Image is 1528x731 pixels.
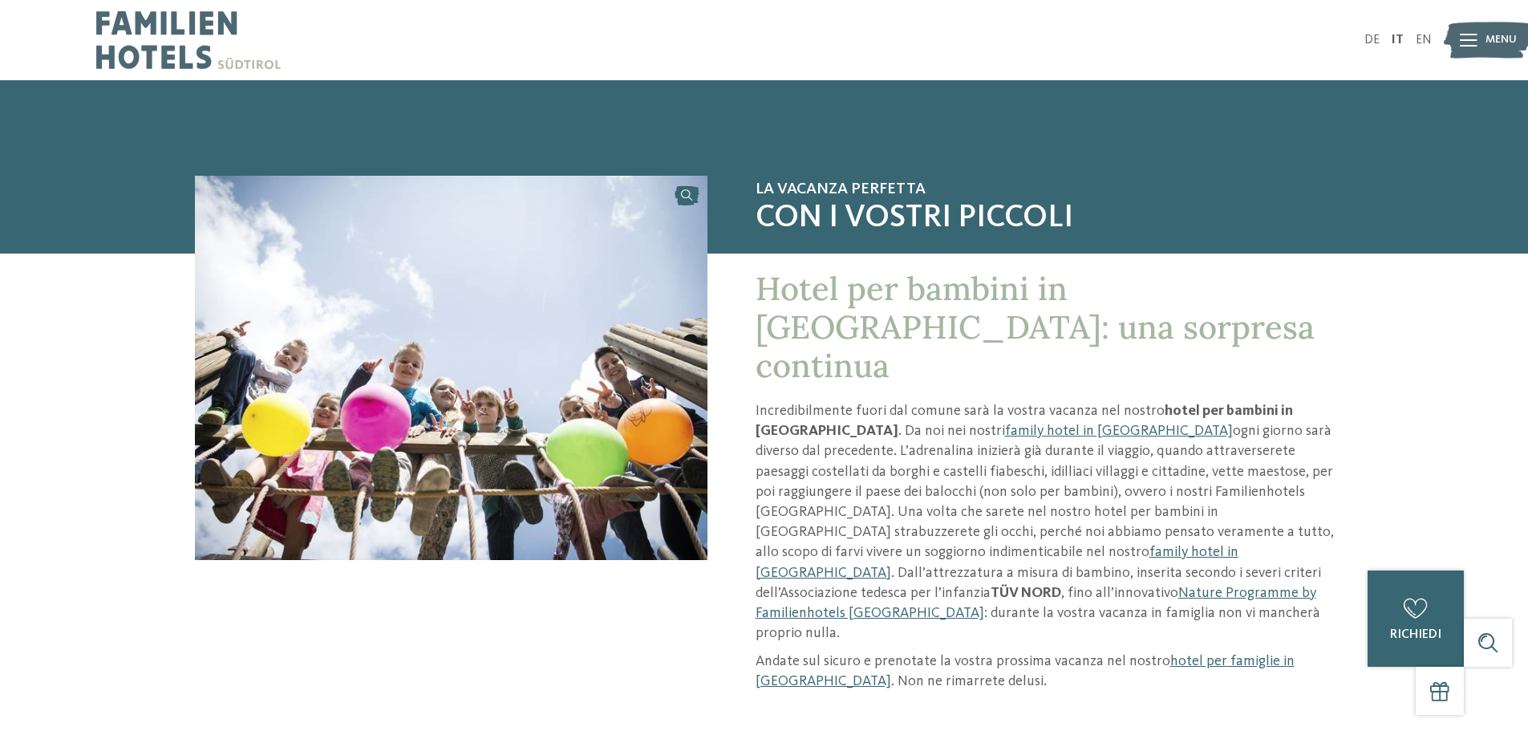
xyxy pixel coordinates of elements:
span: Menu [1485,32,1517,48]
a: family hotel in [GEOGRAPHIC_DATA] [756,545,1238,579]
span: La vacanza perfetta [756,180,1334,199]
a: DE [1364,34,1380,47]
img: Hotel per bambini in Trentino: giochi e avventure a volontà [195,176,707,560]
span: con i vostri piccoli [756,199,1334,238]
span: Hotel per bambini in [GEOGRAPHIC_DATA]: una sorpresa continua [756,268,1315,386]
p: Incredibilmente fuori dal comune sarà la vostra vacanza nel nostro . Da noi nei nostri ogni giorn... [756,401,1334,644]
a: IT [1392,34,1404,47]
strong: TÜV NORD [991,586,1061,600]
a: EN [1416,34,1432,47]
a: family hotel in [GEOGRAPHIC_DATA] [1005,424,1233,438]
a: richiedi [1368,571,1464,667]
p: Andate sul sicuro e prenotate la vostra prossima vacanza nel nostro . Non ne rimarrete delusi. [756,652,1334,692]
span: richiedi [1390,628,1441,641]
a: Nature Programme by Familienhotels [GEOGRAPHIC_DATA] [756,586,1316,620]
